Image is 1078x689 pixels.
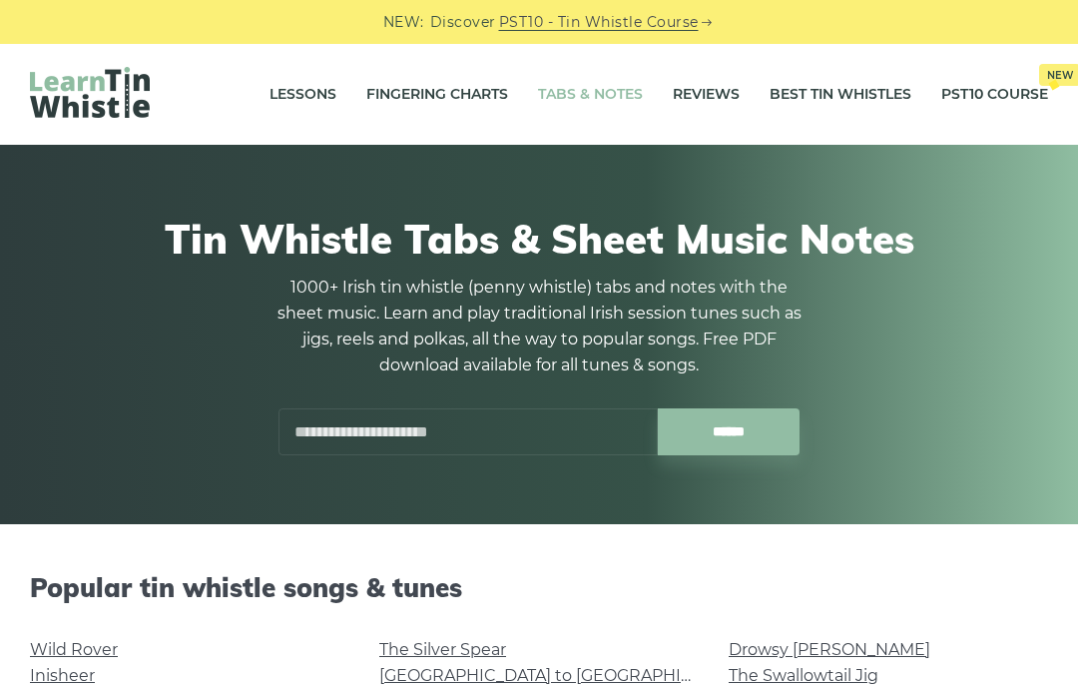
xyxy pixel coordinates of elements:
[269,275,808,378] p: 1000+ Irish tin whistle (penny whistle) tabs and notes with the sheet music. Learn and play tradi...
[379,640,506,659] a: The Silver Spear
[30,640,118,659] a: Wild Rover
[941,70,1048,120] a: PST10 CourseNew
[366,70,508,120] a: Fingering Charts
[729,666,878,685] a: The Swallowtail Jig
[30,572,1048,603] h2: Popular tin whistle songs & tunes
[30,666,95,685] a: Inisheer
[40,215,1038,263] h1: Tin Whistle Tabs & Sheet Music Notes
[538,70,643,120] a: Tabs & Notes
[379,666,748,685] a: [GEOGRAPHIC_DATA] to [GEOGRAPHIC_DATA]
[30,67,150,118] img: LearnTinWhistle.com
[770,70,911,120] a: Best Tin Whistles
[673,70,740,120] a: Reviews
[269,70,336,120] a: Lessons
[729,640,930,659] a: Drowsy [PERSON_NAME]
